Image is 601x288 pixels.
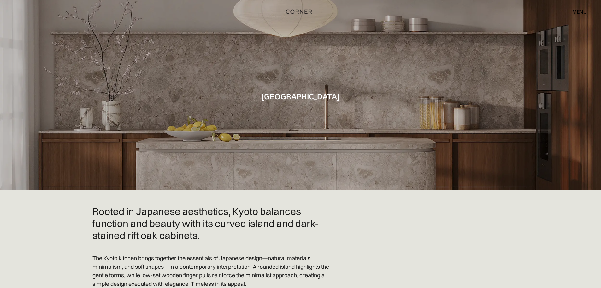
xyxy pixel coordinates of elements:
[566,6,587,17] div: menu
[92,254,332,288] p: The Kyoto kitchen brings together the essentials of Japanese design—natural materials, minimalism...
[279,8,322,16] a: home
[261,92,340,101] h1: [GEOGRAPHIC_DATA]
[572,9,587,14] div: menu
[92,205,332,241] h2: Rooted in Japanese aesthetics, Kyoto balances function and beauty with its curved island and dark...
